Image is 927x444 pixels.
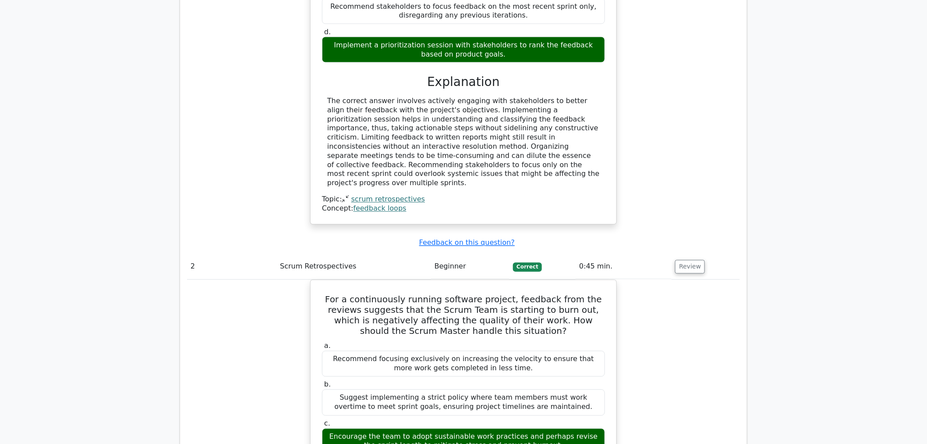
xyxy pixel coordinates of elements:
td: Scrum Retrospectives [276,254,431,279]
a: Feedback on this question? [419,239,515,247]
span: Correct [513,263,541,272]
div: Concept: [322,204,605,214]
div: Topic: [322,195,605,204]
td: 0:45 min. [576,254,672,279]
button: Review [675,260,705,274]
a: feedback loops [354,204,407,213]
span: b. [324,380,331,389]
div: Implement a prioritization session with stakeholders to rank the feedback based on product goals. [322,37,605,63]
div: The correct answer involves actively engaging with stakeholders to better align their feedback wi... [327,97,600,188]
div: Suggest implementing a strict policy where team members must work overtime to meet sprint goals, ... [322,390,605,416]
span: c. [324,419,330,428]
td: Beginner [431,254,510,279]
td: 2 [187,254,276,279]
span: d. [324,28,331,36]
h3: Explanation [327,75,600,90]
h5: For a continuously running software project, feedback from the reviews suggests that the Scrum Te... [321,294,606,337]
span: a. [324,342,331,350]
div: Recommend focusing exclusively on increasing the velocity to ensure that more work gets completed... [322,351,605,377]
a: scrum retrospectives [351,195,425,204]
